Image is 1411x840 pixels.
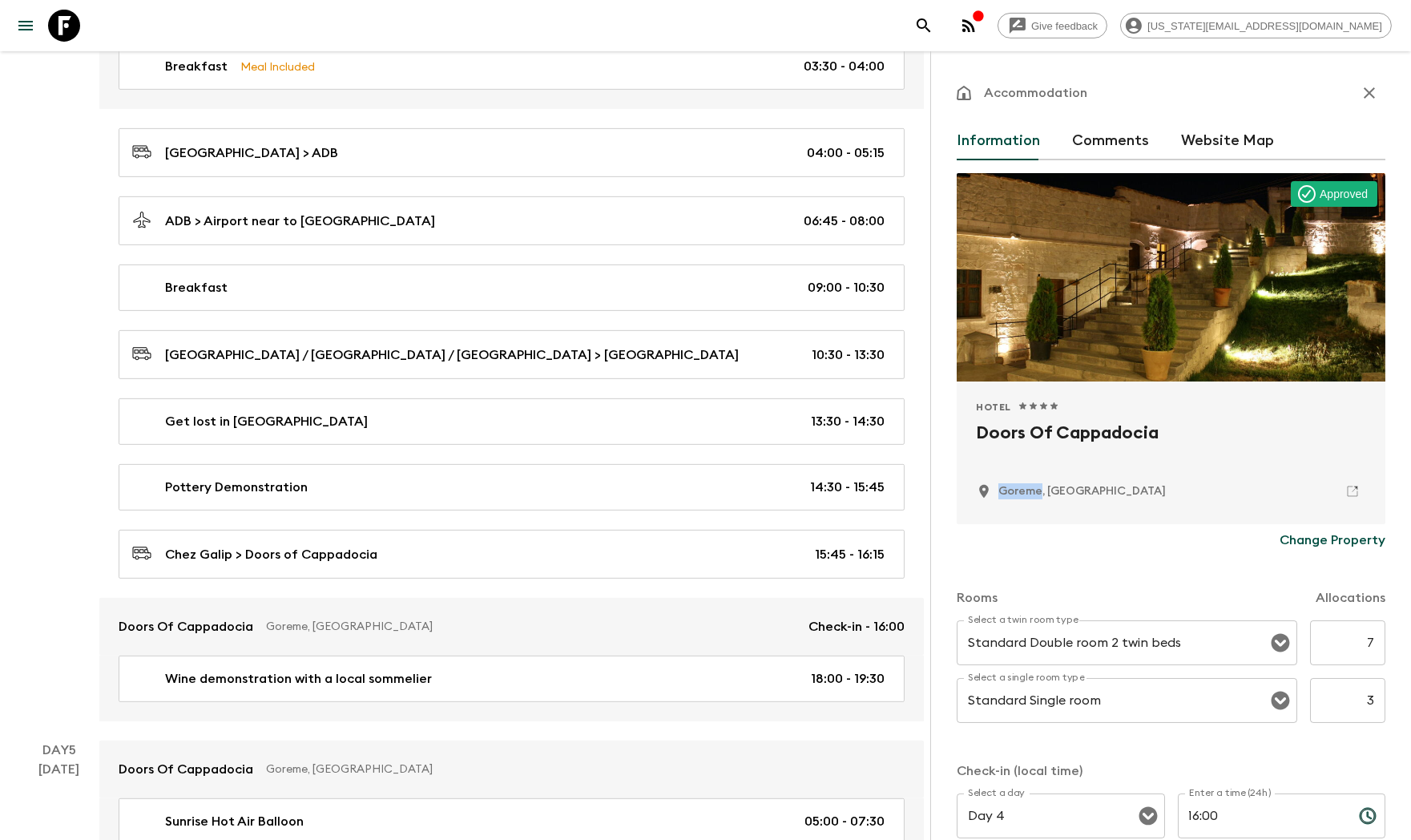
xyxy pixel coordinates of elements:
[815,545,885,564] p: 15:45 - 16:15
[165,412,368,431] p: Get lost in [GEOGRAPHIC_DATA]
[968,671,1085,685] label: Select a single room type
[1352,800,1384,832] button: Choose time, selected time is 4:00 PM
[812,345,885,365] p: 10:30 - 13:30
[119,617,253,636] p: Doors Of Cappadocia
[968,786,1025,800] label: Select a day
[998,483,1166,499] p: Goreme, Turkey
[957,122,1040,160] button: Information
[165,545,377,564] p: Chez Galip > Doors of Cappadocia
[119,398,905,445] a: Get lost in [GEOGRAPHIC_DATA]13:30 - 14:30
[165,212,435,231] p: ADB > Airport near to [GEOGRAPHIC_DATA]
[811,412,885,431] p: 13:30 - 14:30
[119,760,253,779] p: Doors Of Cappadocia
[10,10,42,42] button: menu
[1181,122,1274,160] button: Website Map
[119,128,905,177] a: [GEOGRAPHIC_DATA] > ADB04:00 - 05:15
[804,57,885,76] p: 03:30 - 04:00
[119,330,905,379] a: [GEOGRAPHIC_DATA] / [GEOGRAPHIC_DATA] / [GEOGRAPHIC_DATA] > [GEOGRAPHIC_DATA]10:30 - 13:30
[1269,689,1292,712] button: Open
[1320,186,1368,202] p: Approved
[1022,20,1107,32] span: Give feedback
[957,761,1385,781] p: Check-in (local time)
[908,10,940,42] button: search adventures
[1072,122,1149,160] button: Comments
[240,58,315,75] p: Meal Included
[808,278,885,297] p: 09:00 - 10:30
[119,656,905,702] a: Wine demonstration with a local sommelier18:00 - 19:30
[165,345,739,365] p: [GEOGRAPHIC_DATA] / [GEOGRAPHIC_DATA] / [GEOGRAPHIC_DATA] > [GEOGRAPHIC_DATA]
[808,617,905,636] p: Check-in - 16:00
[1137,805,1159,827] button: Open
[804,212,885,231] p: 06:45 - 08:00
[165,669,432,689] p: Wine demonstration with a local sommelier
[1280,524,1385,556] button: Change Property
[1280,531,1385,550] p: Change Property
[99,741,924,798] a: Doors Of CappadociaGoreme, [GEOGRAPHIC_DATA]
[1316,588,1385,608] p: Allocations
[165,812,304,831] p: Sunrise Hot Air Balloon
[266,619,796,635] p: Goreme, [GEOGRAPHIC_DATA]
[968,613,1078,627] label: Select a twin room type
[266,761,892,777] p: Goreme, [GEOGRAPHIC_DATA]
[165,278,228,297] p: Breakfast
[165,143,338,163] p: [GEOGRAPHIC_DATA] > ADB
[165,478,308,497] p: Pottery Demonstration
[1269,632,1292,654] button: Open
[976,420,1366,471] h2: Doors Of Cappadocia
[810,478,885,497] p: 14:30 - 15:45
[1189,786,1272,800] label: Enter a time (24h)
[39,5,80,721] div: [DATE]
[1139,20,1391,32] span: [US_STATE][EMAIL_ADDRESS][DOMAIN_NAME]
[957,588,998,608] p: Rooms
[119,464,905,511] a: Pottery Demonstration14:30 - 15:45
[119,265,905,311] a: Breakfast09:00 - 10:30
[998,13,1107,38] a: Give feedback
[807,143,885,163] p: 04:00 - 05:15
[119,196,905,245] a: ADB > Airport near to [GEOGRAPHIC_DATA]06:45 - 08:00
[1120,13,1392,38] div: [US_STATE][EMAIL_ADDRESS][DOMAIN_NAME]
[99,598,924,656] a: Doors Of CappadociaGoreme, [GEOGRAPHIC_DATA]Check-in - 16:00
[1178,794,1346,838] input: hh:mm
[119,530,905,579] a: Chez Galip > Doors of Cappadocia15:45 - 16:15
[119,43,905,90] a: BreakfastMeal Included03:30 - 04:00
[811,669,885,689] p: 18:00 - 19:30
[804,812,885,831] p: 05:00 - 07:30
[984,83,1087,103] p: Accommodation
[976,401,1011,414] span: Hotel
[19,741,99,760] p: Day 5
[957,173,1385,382] div: Photo of Doors Of Cappadocia
[165,57,228,76] p: Breakfast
